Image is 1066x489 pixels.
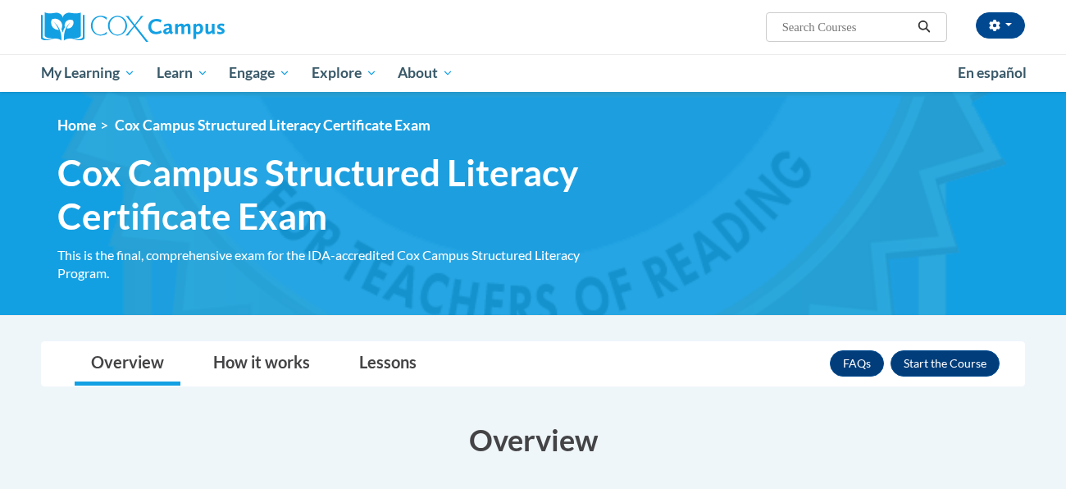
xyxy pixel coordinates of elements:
[229,63,290,83] span: Engage
[197,342,326,386] a: How it works
[157,63,208,83] span: Learn
[41,419,1025,460] h3: Overview
[57,151,623,238] span: Cox Campus Structured Literacy Certificate Exam
[218,54,301,92] a: Engage
[398,63,453,83] span: About
[830,350,884,377] a: FAQs
[41,63,135,83] span: My Learning
[16,54,1050,92] div: Main menu
[958,64,1027,81] span: En español
[912,17,936,37] button: Search
[301,54,388,92] a: Explore
[146,54,219,92] a: Learn
[75,342,180,386] a: Overview
[30,54,146,92] a: My Learning
[312,63,377,83] span: Explore
[41,12,353,42] a: Cox Campus
[976,12,1025,39] button: Account Settings
[343,342,433,386] a: Lessons
[57,246,623,282] div: This is the final, comprehensive exam for the IDA-accredited Cox Campus Structured Literacy Program.
[388,54,465,92] a: About
[57,117,96,134] a: Home
[115,117,430,134] span: Cox Campus Structured Literacy Certificate Exam
[947,56,1037,90] a: En español
[41,12,225,42] img: Cox Campus
[781,17,912,37] input: Search Courses
[891,350,1000,377] button: Enroll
